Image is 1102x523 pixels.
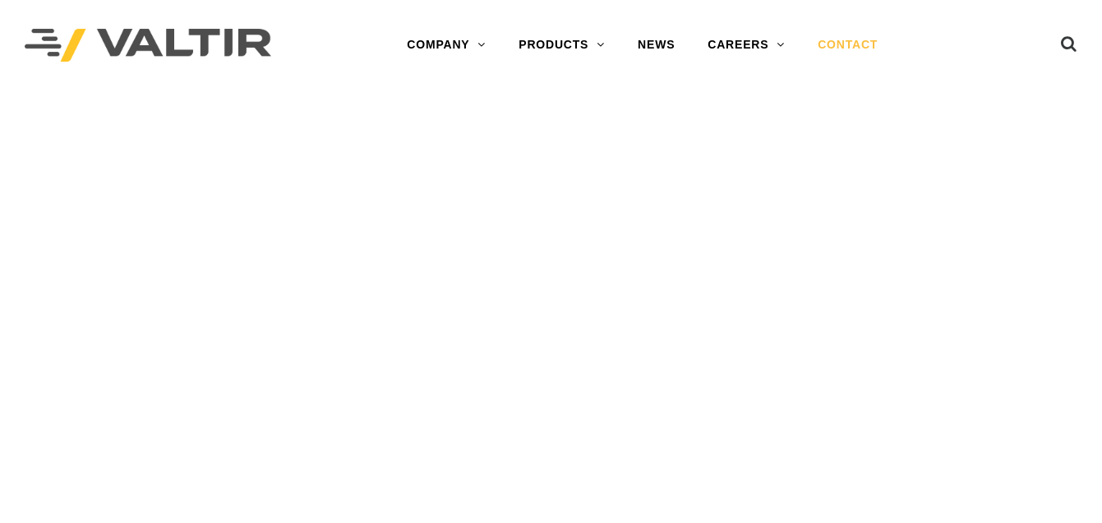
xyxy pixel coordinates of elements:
img: Valtir [25,29,271,62]
a: NEWS [621,29,691,62]
a: CAREERS [691,29,801,62]
a: COMPANY [390,29,502,62]
a: CONTACT [801,29,894,62]
a: PRODUCTS [502,29,621,62]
